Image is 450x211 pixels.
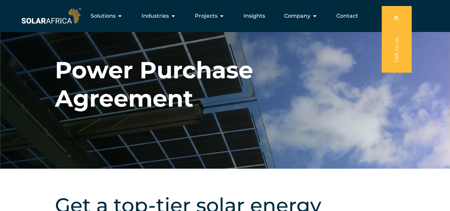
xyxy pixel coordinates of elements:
a: Insights [243,12,265,20]
h1: Power Purchase Agreement [55,56,255,113]
span: Solutions [91,12,116,20]
span: Company [284,12,310,20]
div: Menu Toggle [82,9,363,23]
span: Industries [142,12,169,20]
span: Projects [195,12,218,20]
nav: Menu [82,9,363,23]
a: Contact [336,12,358,20]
